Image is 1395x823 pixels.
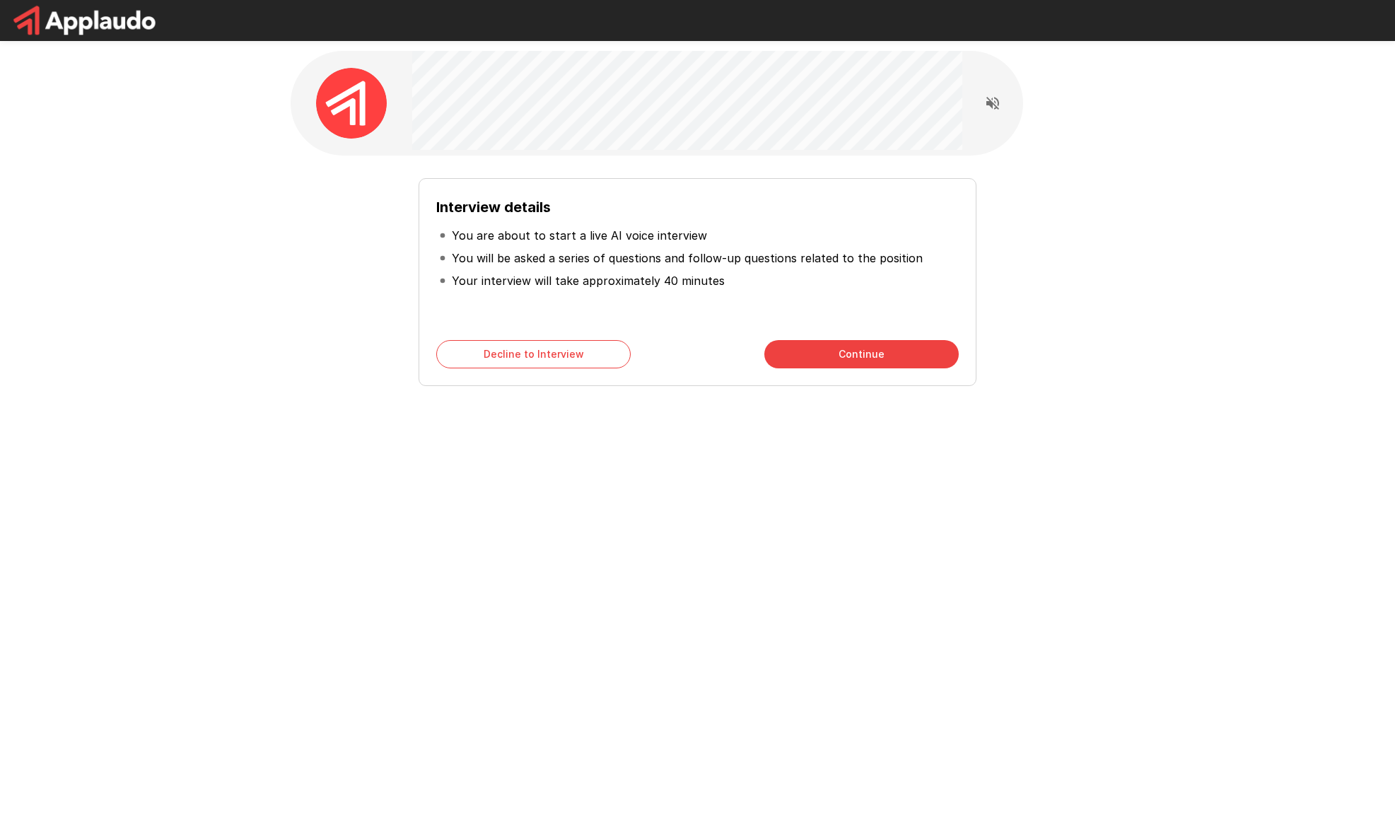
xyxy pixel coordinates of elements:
b: Interview details [436,199,551,216]
p: Your interview will take approximately 40 minutes [452,272,725,289]
p: You will be asked a series of questions and follow-up questions related to the position [452,250,923,267]
p: You are about to start a live AI voice interview [452,227,707,244]
button: Continue [764,340,959,368]
button: Decline to Interview [436,340,631,368]
button: Read questions aloud [979,89,1007,117]
img: applaudo_avatar.png [316,68,387,139]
